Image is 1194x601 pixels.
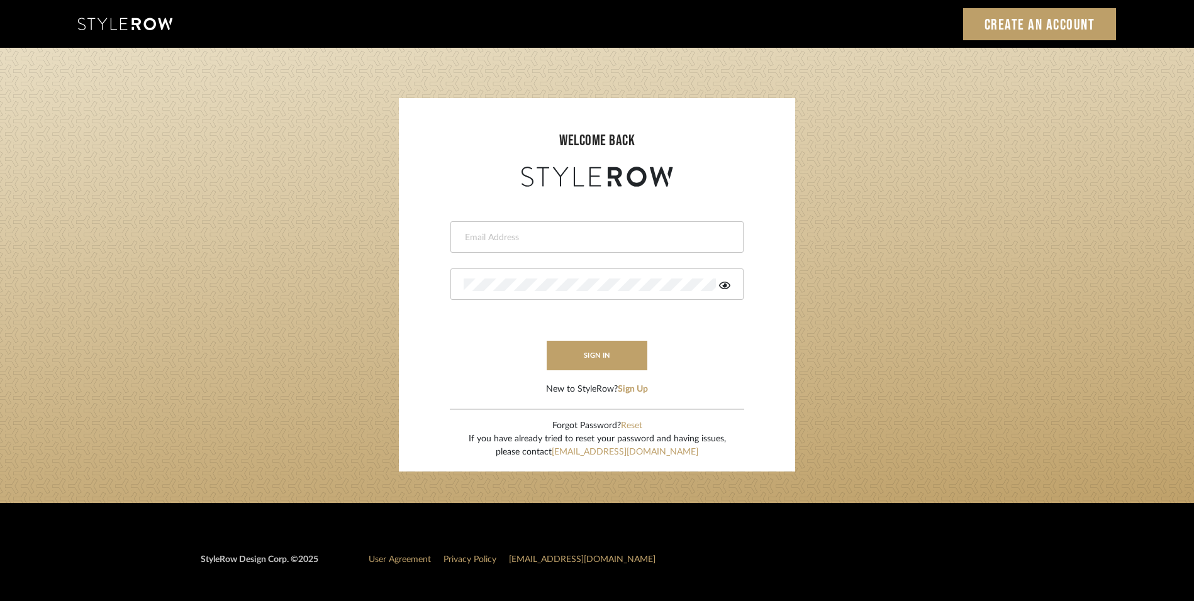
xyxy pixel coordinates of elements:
[369,555,431,564] a: User Agreement
[444,555,496,564] a: Privacy Policy
[509,555,656,564] a: [EMAIL_ADDRESS][DOMAIN_NAME]
[552,448,698,456] a: [EMAIL_ADDRESS][DOMAIN_NAME]
[618,383,648,396] button: Sign Up
[547,341,647,370] button: sign in
[469,419,726,433] div: Forgot Password?
[201,553,318,576] div: StyleRow Design Corp. ©2025
[411,130,783,152] div: welcome back
[464,231,727,244] input: Email Address
[963,8,1117,40] a: Create an Account
[469,433,726,459] div: If you have already tried to reset your password and having issues, please contact
[621,419,642,433] button: Reset
[546,383,648,396] div: New to StyleRow?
